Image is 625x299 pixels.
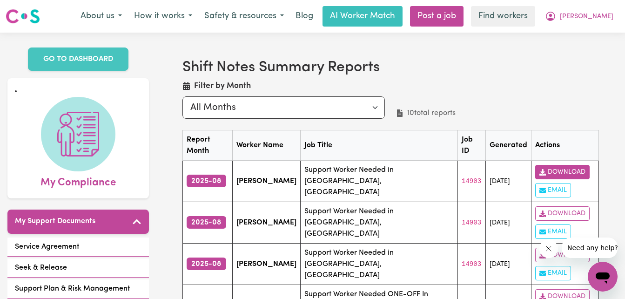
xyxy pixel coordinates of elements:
button: Email [535,224,571,239]
span: 2025-08 [187,175,226,187]
span: Need any help? [6,7,56,14]
small: [DATE] [490,261,510,268]
button: Email [535,266,571,280]
button: How it works [128,7,198,26]
button: My Account [539,7,619,26]
h5: My Support Documents [15,217,95,226]
a: Blog [290,6,319,27]
a: Service Agreement [7,238,149,257]
th: Report Month [182,130,232,160]
th: Actions [531,130,598,160]
span: My Compliance [40,171,116,191]
a: Download [535,248,590,262]
span: 2025-08 [187,216,226,229]
strong: [PERSON_NAME] [236,260,296,268]
a: AI Worker Match [323,6,403,27]
a: GO TO DASHBOARD [28,48,128,71]
code: 14903 [462,219,481,226]
a: Careseekers logo [6,6,40,27]
iframe: Close message [539,239,558,258]
a: Post a job [410,6,464,27]
a: Seek & Release [7,258,149,278]
a: My Compliance [15,97,141,191]
h2: Shift Notes Summary Reports [182,59,599,76]
th: Generated [485,130,531,160]
a: Download [535,206,590,221]
small: [DATE] [490,178,510,185]
button: Email [535,183,571,197]
strong: [PERSON_NAME] [236,177,296,185]
div: 10 total reports [396,108,456,119]
img: Careseekers logo [6,8,40,25]
span: [PERSON_NAME] [560,12,613,22]
td: Support Worker Needed in [GEOGRAPHIC_DATA], [GEOGRAPHIC_DATA] [300,202,457,243]
code: 14903 [462,177,481,185]
th: Job ID [458,130,486,160]
a: Find workers [471,6,535,27]
label: Filter by Month [182,80,251,92]
small: [DATE] [490,219,510,226]
button: About us [74,7,128,26]
span: Seek & Release [15,262,67,273]
a: Download [535,165,590,179]
iframe: Button to launch messaging window [588,262,618,292]
strong: [PERSON_NAME] [236,219,296,226]
td: Support Worker Needed in [GEOGRAPHIC_DATA], [GEOGRAPHIC_DATA] [300,243,457,285]
th: Worker Name [232,130,300,160]
td: Support Worker Needed in [GEOGRAPHIC_DATA], [GEOGRAPHIC_DATA] [300,160,457,202]
th: Job Title [300,130,457,160]
span: Service Agreement [15,241,79,252]
span: Support Plan & Risk Management [15,283,130,294]
button: My Support Documents [7,210,149,234]
a: Support Plan & Risk Management [7,279,149,299]
span: 2025-08 [187,258,226,270]
button: Safety & resources [198,7,290,26]
iframe: Message from company [562,238,618,258]
code: 14903 [462,260,481,268]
